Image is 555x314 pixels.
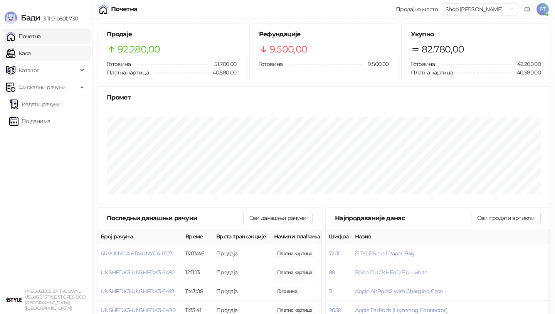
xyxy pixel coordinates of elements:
[9,113,50,129] a: По данима
[182,244,213,263] td: 13:03:46
[101,288,174,295] button: UNSHFDK3-UNSHFDK3-6491
[6,46,30,61] a: Каса
[411,30,541,39] h5: Укупно
[21,13,40,22] span: Бади
[213,244,271,263] td: Продаја
[5,12,17,24] img: Logo
[355,288,443,295] button: Apple AirPods2 with Charging Case
[536,3,549,15] span: PT
[18,62,39,78] span: Каталог
[182,263,213,282] td: 12:11:13
[259,30,389,39] h5: Рефундације
[98,229,182,244] th: Број рачуна
[118,42,160,57] span: 92.280,00
[270,42,308,57] span: 9.500,00
[207,68,236,77] span: 40.580,00
[271,229,348,244] th: Начини плаћања
[274,249,315,258] span: 6.000,00
[107,30,237,39] h5: Продаје
[329,307,341,314] button: 9038
[355,269,427,276] button: Epico DUCKHEAD EU - white
[259,61,283,68] span: Готовина
[243,212,313,224] button: Сви данашњи рачуни
[213,229,271,244] th: Врста трансакције
[471,212,541,224] button: Сви продати артикли
[422,42,464,57] span: 82.780,00
[107,213,243,223] div: Последњи данашњи рачуни
[274,287,300,295] span: 34.000,00
[18,79,66,95] span: Фискални рачуни
[40,15,78,22] span: 3.11.0-b80b730
[209,60,236,68] span: 51.700,00
[411,61,435,68] span: Готовина
[326,229,352,244] th: Шифра
[411,69,453,76] span: Платна картица
[182,229,213,244] th: Време
[25,289,86,311] small: PREDUZEĆE ZA TRGOVINU I USLUGE ISTYLE STORES DOO [GEOGRAPHIC_DATA] ([GEOGRAPHIC_DATA])
[329,288,332,295] button: 11
[6,292,22,307] img: 64x64-companyLogo-77b92cf4-9946-4f36-9751-bf7bb5fd2c7d.png
[511,68,541,77] span: 40.580,00
[101,307,175,314] button: UNSHFDK3-UNSHFDK3-6490
[101,250,172,257] button: 6RVUNYCA-6RVUNYCA-11123
[107,61,131,68] span: Готовина
[107,69,149,76] span: Платна картица
[213,282,271,301] td: Продаја
[355,250,415,257] button: iSTYLE Small Paper Bag
[111,6,138,12] div: Почетна
[9,96,61,112] a: Издати рачуни
[329,269,335,276] button: 88
[446,3,513,15] span: Shop Knez
[182,282,213,301] td: 11:43:08
[355,307,448,314] button: Apple EarPods (Lightning Connector)
[101,269,175,276] button: UNSHFDK3-UNSHFDK3-6492
[362,60,388,68] span: 9.500,00
[107,93,541,102] div: Промет
[6,29,41,44] a: Почетна
[329,250,339,257] button: 7201
[512,60,541,68] span: 42.200,00
[213,263,271,282] td: Продаја
[274,268,315,277] span: 2.900,00
[521,3,533,15] a: Документација
[335,213,471,223] div: Најпродаваније данас
[396,7,438,12] div: Продајно место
